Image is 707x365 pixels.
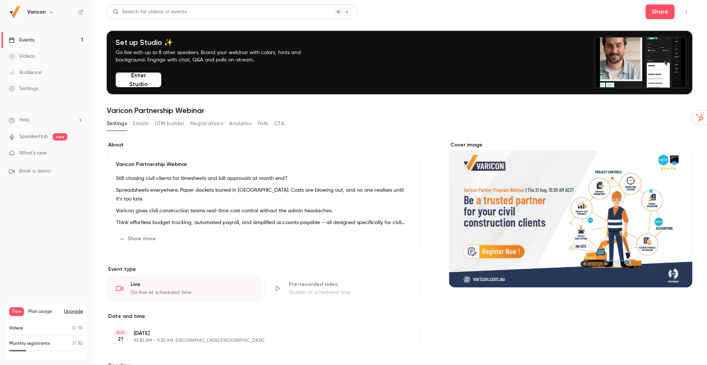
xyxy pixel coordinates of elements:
button: Upgrade [64,309,83,315]
button: Share [646,4,675,19]
div: Videos [9,53,35,60]
p: / 10 [72,325,83,332]
p: Varicon Partnership Webinar [116,161,410,168]
div: LiveGo live at scheduled time [107,276,262,301]
button: Enter Studio [116,72,161,87]
div: Search for videos or events [113,8,187,16]
div: Pre-recorded videoStream at scheduled time [265,276,420,301]
p: [DATE] [134,330,380,337]
div: Pre-recorded video [289,281,411,288]
li: help-dropdown-opener [9,116,83,124]
span: new [53,133,67,141]
p: Videos [9,325,23,332]
span: Help [19,116,30,124]
button: Polls [258,118,268,130]
label: Date and time [107,313,419,320]
span: 0 [72,326,75,330]
span: Plan usage [28,309,60,315]
p: Spreadsheets everywhere. Paper dockets buried in [GEOGRAPHIC_DATA]. Costs are blowing out, and no... [116,186,410,203]
a: SpeakerHub [19,133,48,141]
span: Free [9,307,24,316]
section: Cover image [449,141,692,287]
h4: Set up Studio ✨ [116,38,318,47]
p: Monthly registrants [9,340,50,347]
div: Go live at scheduled time [131,289,253,296]
div: Settings [9,85,38,92]
div: Audience [9,69,42,76]
p: Varicon gives civil construction teams real-time cost control without the admin headaches. [116,206,410,215]
button: Show more [116,233,160,245]
div: Events [9,36,34,44]
span: 7 [72,341,74,346]
button: Registrations [190,118,223,130]
div: Stream at scheduled time [289,289,411,296]
p: Go live with up to 8 other speakers. Brand your webinar with colors, fonts and background. Engage... [116,49,318,64]
label: About [107,141,419,149]
p: 10:30 AM - 11:30 AM, [GEOGRAPHIC_DATA]/[GEOGRAPHIC_DATA] [134,338,380,344]
button: Settings [107,118,127,130]
p: Still chasing civil clients for timesheets and bill approvals at month end? [116,174,410,183]
button: CTA [274,118,284,130]
div: AUG [114,330,127,335]
div: Live [131,281,253,288]
span: What's new [19,149,47,157]
h1: Varicon Partnership Webinar [107,106,692,115]
p: / 30 [72,340,83,347]
span: Book a demo [19,167,51,175]
h6: Varicon [27,8,46,16]
button: Emails [133,118,148,130]
label: Cover image [449,141,692,149]
p: 21 [118,336,123,343]
button: Analytics [229,118,252,130]
p: Event type [107,266,419,273]
p: Think effortless budget tracking, automated payroll, and simplified accounts payable – all design... [116,218,410,227]
img: Varicon [9,6,21,18]
button: UTM builder [155,118,184,130]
